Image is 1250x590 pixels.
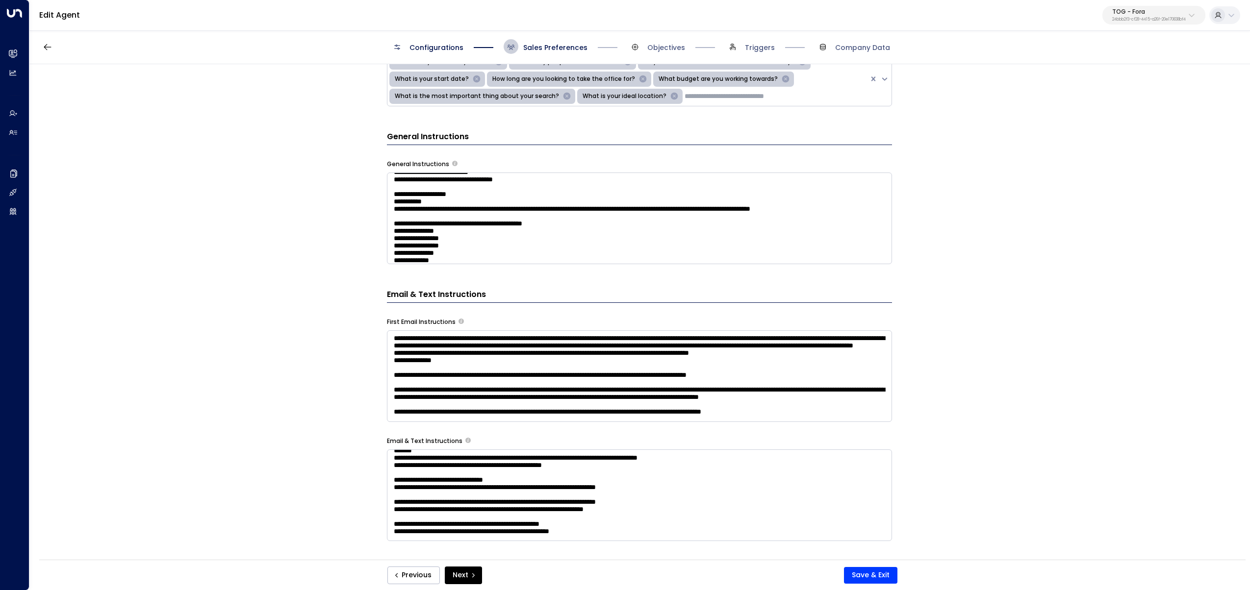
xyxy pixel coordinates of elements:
[580,91,668,102] div: What is your ideal location?
[470,74,483,85] div: Remove What is your start date?
[392,91,561,102] div: What is the most important thing about your search?
[445,566,482,584] button: Next
[465,438,471,443] button: Provide any specific instructions you want the agent to follow only when responding to leads via ...
[1112,18,1186,22] p: 24bbb2f3-cf28-4415-a26f-20e170838bf4
[489,74,637,85] div: How long are you looking to take the office for?
[523,43,587,52] span: Sales Preferences
[459,319,464,324] button: Specify instructions for the agent's first email only, such as introductory content, special offe...
[1102,6,1205,25] button: TOG - Fora24bbb2f3-cf28-4415-a26f-20e170838bf4
[647,43,685,52] span: Objectives
[409,43,463,52] span: Configurations
[835,43,890,52] span: Company Data
[387,160,449,169] label: General Instructions
[561,91,573,102] div: Remove What is the most important thing about your search?
[656,74,779,85] div: What budget are you working towards?
[387,437,462,445] label: Email & Text Instructions
[779,74,792,85] div: Remove What budget are you working towards?
[668,91,681,102] div: Remove What is your ideal location?
[1112,9,1186,15] p: TOG - Fora
[844,567,897,584] button: Save & Exit
[39,9,80,21] a: Edit Agent
[392,74,470,85] div: What is your start date?
[387,318,456,326] label: First Email Instructions
[745,43,775,52] span: Triggers
[387,566,440,584] button: Previous
[387,131,892,145] h3: General Instructions
[387,289,892,303] h3: Email & Text Instructions
[452,161,458,166] button: Provide any specific instructions you want the agent to follow when responding to leads. This app...
[637,74,649,85] div: Remove How long are you looking to take the office for?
